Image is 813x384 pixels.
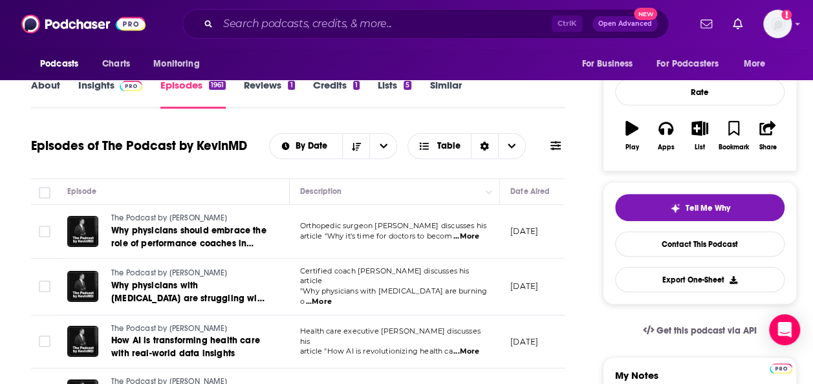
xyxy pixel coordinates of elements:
[686,203,730,213] span: Tell Me Why
[39,281,50,292] span: Toggle select row
[744,55,766,73] span: More
[670,203,680,213] img: tell me why sparkle
[31,138,247,154] h1: Episodes of The Podcast by KevinMD
[656,325,757,336] span: Get this podcast via API
[300,266,469,286] span: Certified coach [PERSON_NAME] discusses his article
[102,55,130,73] span: Charts
[633,315,767,347] a: Get this podcast via API
[111,323,266,335] a: The Podcast by [PERSON_NAME]
[510,336,538,347] p: [DATE]
[300,221,486,230] span: Orthopedic surgeon [PERSON_NAME] discusses his
[770,363,792,374] img: Podchaser Pro
[615,194,785,221] button: tell me why sparkleTell Me Why
[615,267,785,292] button: Export One-Sheet
[581,55,633,73] span: For Business
[648,52,737,76] button: open menu
[437,142,461,151] span: Table
[111,335,260,359] span: How AI is transforming health care with real-world data insights
[306,297,332,307] span: ...More
[39,226,50,237] span: Toggle select row
[404,81,411,90] div: 5
[649,112,682,159] button: Apps
[353,81,360,90] div: 1
[67,184,96,199] div: Episode
[120,81,142,91] img: Podchaser Pro
[615,112,649,159] button: Play
[160,79,226,109] a: Episodes1961
[31,52,95,76] button: open menu
[269,133,398,159] h2: Choose List sort
[683,112,717,159] button: List
[378,79,411,109] a: Lists5
[288,81,294,90] div: 1
[510,226,538,237] p: [DATE]
[770,361,792,374] a: Pro website
[111,224,266,250] a: Why physicians should embrace the role of performance coaches in health care
[658,144,675,151] div: Apps
[471,134,498,158] div: Sort Direction
[111,268,266,279] a: The Podcast by [PERSON_NAME]
[300,231,452,240] span: article "Why it's time for doctors to becom
[763,10,792,38] img: User Profile
[209,81,226,90] div: 1961
[615,79,785,105] div: Rate
[453,231,479,242] span: ...More
[369,134,396,158] button: open menu
[781,10,792,20] svg: Add a profile image
[111,324,227,333] span: The Podcast by [PERSON_NAME]
[481,184,497,200] button: Column Actions
[510,184,550,199] div: Date Aired
[342,134,369,158] button: Sort Direction
[634,8,657,20] span: New
[429,79,461,109] a: Similar
[735,52,782,76] button: open menu
[111,268,227,277] span: The Podcast by [PERSON_NAME]
[313,79,360,109] a: Credits1
[78,79,142,109] a: InsightsPodchaser Pro
[300,347,453,356] span: article "How AI is revolutionizing health ca
[719,144,749,151] div: Bookmark
[300,326,481,346] span: Health care executive [PERSON_NAME] discusses his
[598,21,652,27] span: Open Advanced
[31,79,60,109] a: About
[153,55,199,73] span: Monitoring
[407,133,526,159] button: Choose View
[510,281,538,292] p: [DATE]
[244,79,294,109] a: Reviews1
[763,10,792,38] button: Show profile menu
[111,213,227,222] span: The Podcast by [PERSON_NAME]
[21,12,146,36] img: Podchaser - Follow, Share and Rate Podcasts
[769,314,800,345] div: Open Intercom Messenger
[40,55,78,73] span: Podcasts
[296,142,332,151] span: By Date
[218,14,552,34] input: Search podcasts, credits, & more...
[94,52,138,76] a: Charts
[695,13,717,35] a: Show notifications dropdown
[615,231,785,257] a: Contact This Podcast
[111,280,265,317] span: Why physicians with [MEDICAL_DATA] are struggling with burnout despite success
[39,336,50,347] span: Toggle select row
[453,347,479,357] span: ...More
[572,52,649,76] button: open menu
[728,13,748,35] a: Show notifications dropdown
[111,279,266,305] a: Why physicians with [MEDICAL_DATA] are struggling with burnout despite success
[625,144,639,151] div: Play
[552,16,582,32] span: Ctrl K
[300,184,341,199] div: Description
[717,112,750,159] button: Bookmark
[111,334,266,360] a: How AI is transforming health care with real-world data insights
[751,112,785,159] button: Share
[300,286,487,306] span: "Why physicians with [MEDICAL_DATA] are burning o
[656,55,719,73] span: For Podcasters
[270,142,343,151] button: open menu
[763,10,792,38] span: Logged in as BerkMarc
[111,225,266,262] span: Why physicians should embrace the role of performance coaches in health care
[182,9,669,39] div: Search podcasts, credits, & more...
[111,213,266,224] a: The Podcast by [PERSON_NAME]
[144,52,216,76] button: open menu
[759,144,776,151] div: Share
[592,16,658,32] button: Open AdvancedNew
[695,144,705,151] div: List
